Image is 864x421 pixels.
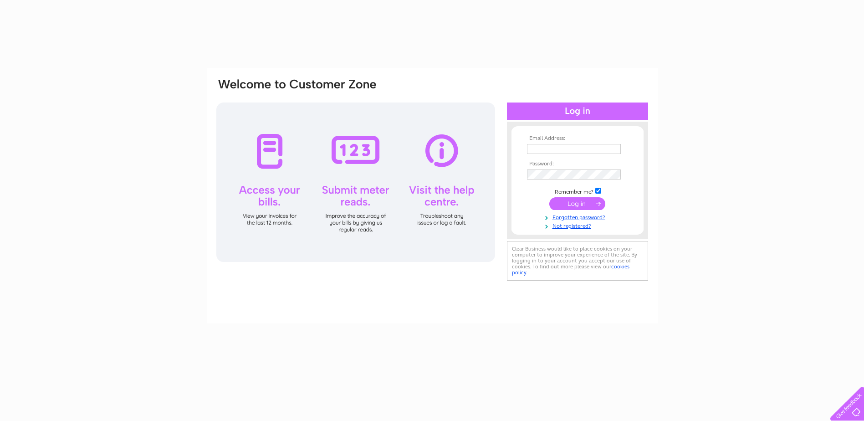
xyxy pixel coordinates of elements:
[525,135,630,142] th: Email Address:
[527,212,630,221] a: Forgotten password?
[512,263,629,276] a: cookies policy
[527,221,630,230] a: Not registered?
[507,241,648,281] div: Clear Business would like to place cookies on your computer to improve your experience of the sit...
[525,161,630,167] th: Password:
[549,197,605,210] input: Submit
[525,186,630,195] td: Remember me?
